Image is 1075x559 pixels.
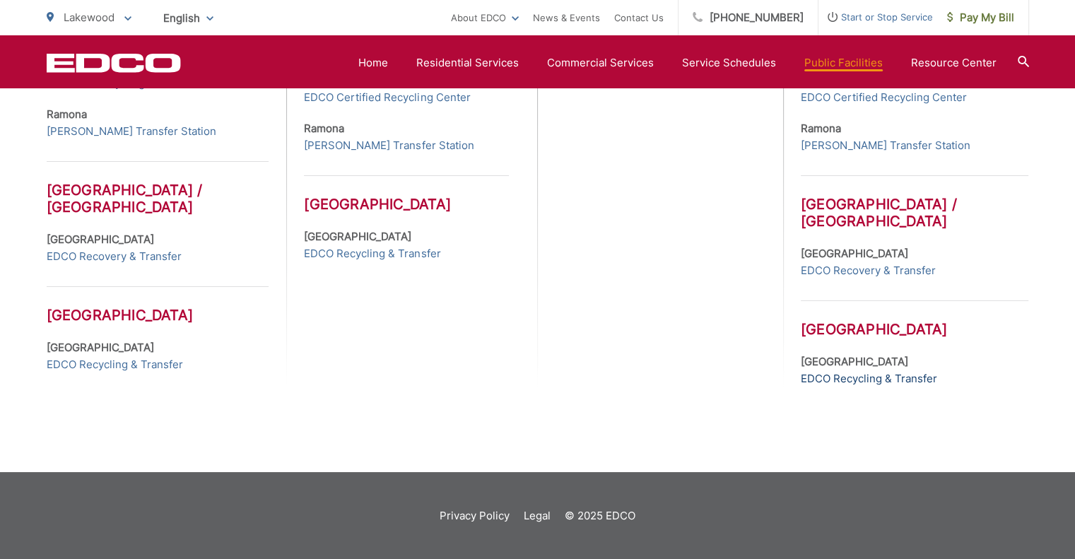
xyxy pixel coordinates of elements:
[801,355,908,368] strong: [GEOGRAPHIC_DATA]
[801,300,1028,338] h3: [GEOGRAPHIC_DATA]
[47,161,269,216] h3: [GEOGRAPHIC_DATA] / [GEOGRAPHIC_DATA]
[565,507,635,524] p: © 2025 EDCO
[47,107,87,121] strong: Ramona
[801,89,967,106] a: EDCO Certified Recycling Center
[304,245,440,262] a: EDCO Recycling & Transfer
[47,123,216,140] a: [PERSON_NAME] Transfer Station
[801,370,937,387] a: EDCO Recycling & Transfer
[947,9,1014,26] span: Pay My Bill
[682,54,776,71] a: Service Schedules
[304,137,474,154] a: [PERSON_NAME] Transfer Station
[304,89,470,106] a: EDCO Certified Recycling Center
[304,230,411,243] strong: [GEOGRAPHIC_DATA]
[47,233,154,246] strong: [GEOGRAPHIC_DATA]
[47,53,181,73] a: EDCD logo. Return to the homepage.
[47,341,154,354] strong: [GEOGRAPHIC_DATA]
[47,286,269,324] h3: [GEOGRAPHIC_DATA]
[801,137,970,154] a: [PERSON_NAME] Transfer Station
[804,54,883,71] a: Public Facilities
[440,507,510,524] a: Privacy Policy
[614,9,664,26] a: Contact Us
[47,248,182,265] a: EDCO Recovery & Transfer
[416,54,519,71] a: Residential Services
[801,247,908,260] strong: [GEOGRAPHIC_DATA]
[153,6,224,30] span: English
[801,262,936,279] a: EDCO Recovery & Transfer
[451,9,519,26] a: About EDCO
[358,54,388,71] a: Home
[533,9,600,26] a: News & Events
[64,11,114,24] span: Lakewood
[304,175,509,213] h3: [GEOGRAPHIC_DATA]
[801,175,1028,230] h3: [GEOGRAPHIC_DATA] / [GEOGRAPHIC_DATA]
[547,54,654,71] a: Commercial Services
[47,356,183,373] a: EDCO Recycling & Transfer
[801,122,841,135] strong: Ramona
[524,507,551,524] a: Legal
[304,122,344,135] strong: Ramona
[911,54,997,71] a: Resource Center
